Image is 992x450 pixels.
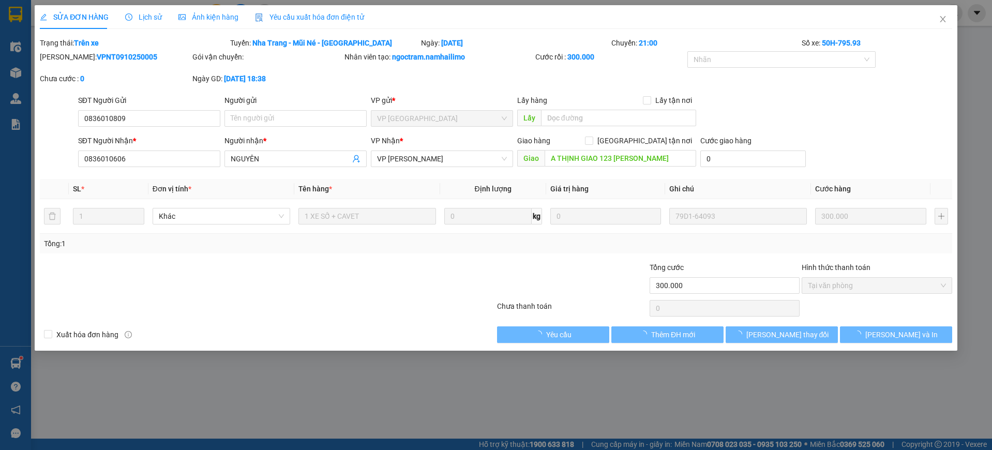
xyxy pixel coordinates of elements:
[808,278,946,293] span: Tại văn phòng
[665,179,811,199] th: Ghi chú
[865,329,938,340] span: [PERSON_NAME] và In
[192,73,343,84] div: Ngày GD:
[535,51,686,63] div: Cước rồi :
[735,331,746,338] span: loading
[550,208,662,224] input: 0
[801,37,953,49] div: Số xe:
[344,51,533,63] div: Nhân viên tạo:
[726,326,838,343] button: [PERSON_NAME] thay đổi
[40,73,190,84] div: Chưa cước :
[40,13,109,21] span: SỬA ĐƠN HÀNG
[651,95,696,106] span: Lấy tận nơi
[178,13,238,21] span: Ảnh kiện hàng
[44,208,61,224] button: delete
[475,185,512,193] span: Định lượng
[567,53,594,61] b: 300.000
[650,263,684,272] span: Tổng cước
[125,13,132,21] span: clock-circle
[700,137,751,145] label: Cước giao hàng
[377,151,507,167] span: VP Phạm Ngũ Lão
[74,39,99,47] b: Trên xe
[224,74,266,83] b: [DATE] 18:38
[178,13,186,21] span: picture
[125,331,132,338] span: info-circle
[935,208,948,224] button: plus
[39,37,229,49] div: Trạng thái:
[611,326,724,343] button: Thêm ĐH mới
[371,137,400,145] span: VP Nhận
[550,185,589,193] span: Giá trị hàng
[192,51,343,63] div: Gói vận chuyển:
[928,5,957,34] button: Close
[371,95,513,106] div: VP gửi
[532,208,542,224] span: kg
[651,329,695,340] span: Thêm ĐH mới
[535,331,546,338] span: loading
[610,37,801,49] div: Chuyến:
[352,155,360,163] span: user-add
[746,329,829,340] span: [PERSON_NAME] thay đổi
[441,39,463,47] b: [DATE]
[255,13,364,21] span: Yêu cầu xuất hóa đơn điện tử
[40,51,190,63] div: [PERSON_NAME]:
[125,13,162,21] span: Lịch sử
[44,238,383,249] div: Tổng: 1
[639,39,657,47] b: 21:00
[517,137,550,145] span: Giao hàng
[78,95,220,106] div: SĐT Người Gửi
[80,74,84,83] b: 0
[546,329,572,340] span: Yêu cầu
[802,263,870,272] label: Hình thức thanh toán
[73,185,81,193] span: SL
[52,329,123,340] span: Xuất hóa đơn hàng
[496,301,649,319] div: Chưa thanh toán
[541,110,696,126] input: Dọc đường
[517,96,547,104] span: Lấy hàng
[224,95,367,106] div: Người gửi
[700,151,806,167] input: Cước giao hàng
[822,39,861,47] b: 50H-795.93
[71,56,138,90] li: VP VP [PERSON_NAME] Lão
[497,326,609,343] button: Yêu cầu
[593,135,696,146] span: [GEOGRAPHIC_DATA] tận nơi
[252,39,392,47] b: Nha Trang - Mũi Né - [GEOGRAPHIC_DATA]
[392,53,465,61] b: ngoctram.namhailimo
[377,111,507,126] span: VP Nha Trang
[298,185,332,193] span: Tên hàng
[5,56,71,90] li: VP VP [GEOGRAPHIC_DATA]
[78,135,220,146] div: SĐT Người Nhận
[97,53,157,61] b: VPNT0910250005
[40,13,47,21] span: edit
[517,110,541,126] span: Lấy
[255,13,263,22] img: icon
[159,208,284,224] span: Khác
[517,150,545,167] span: Giao
[298,208,436,224] input: VD: Bàn, Ghế
[854,331,865,338] span: loading
[420,37,610,49] div: Ngày:
[815,208,926,224] input: 0
[224,135,367,146] div: Người nhận
[229,37,419,49] div: Tuyến:
[815,185,851,193] span: Cước hàng
[840,326,952,343] button: [PERSON_NAME] và In
[669,208,807,224] input: Ghi Chú
[153,185,191,193] span: Đơn vị tính
[545,150,696,167] input: Dọc đường
[5,5,150,44] li: Nam Hải Limousine
[939,15,947,23] span: close
[5,5,41,41] img: logo.jpg
[640,331,651,338] span: loading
